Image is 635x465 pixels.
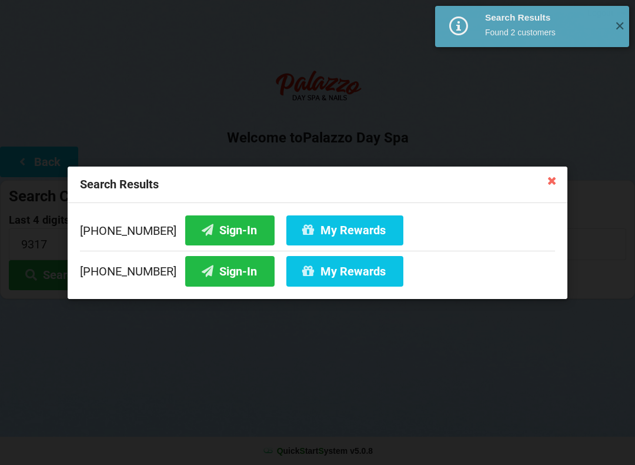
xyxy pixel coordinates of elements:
button: My Rewards [286,215,403,245]
button: My Rewards [286,256,403,286]
div: Search Results [68,167,567,203]
div: [PHONE_NUMBER] [80,250,555,286]
div: Search Results [485,12,606,24]
div: Found 2 customers [485,26,606,38]
button: Sign-In [185,256,275,286]
div: [PHONE_NUMBER] [80,215,555,250]
button: Sign-In [185,215,275,245]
